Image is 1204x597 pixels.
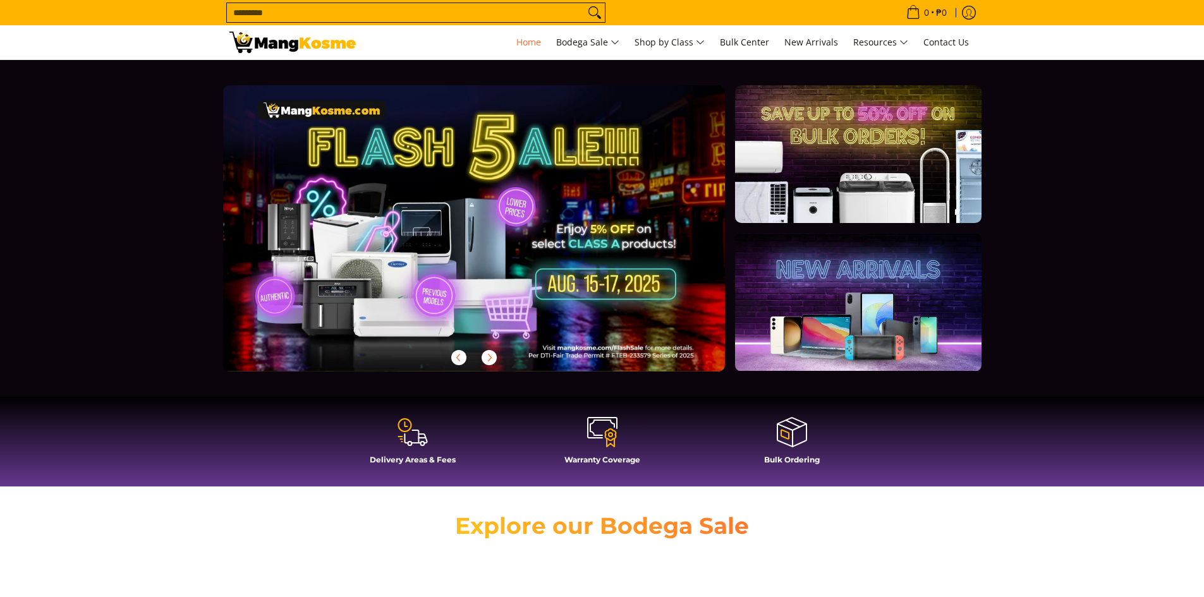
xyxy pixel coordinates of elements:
[903,6,951,20] span: •
[475,344,503,371] button: Next
[324,455,501,464] h4: Delivery Areas & Fees
[514,416,691,474] a: Warranty Coverage
[510,25,547,59] a: Home
[223,85,766,392] a: More
[778,25,844,59] a: New Arrivals
[784,36,838,48] span: New Arrivals
[847,25,915,59] a: Resources
[934,8,949,17] span: ₱0
[368,25,975,59] nav: Main Menu
[703,416,880,474] a: Bulk Ordering
[550,25,626,59] a: Bodega Sale
[514,455,691,464] h4: Warranty Coverage
[853,35,908,51] span: Resources
[720,36,769,48] span: Bulk Center
[635,35,705,51] span: Shop by Class
[585,3,605,22] button: Search
[556,35,619,51] span: Bodega Sale
[703,455,880,464] h4: Bulk Ordering
[917,25,975,59] a: Contact Us
[324,416,501,474] a: Delivery Areas & Fees
[714,25,775,59] a: Bulk Center
[229,32,356,53] img: Mang Kosme: Your Home Appliances Warehouse Sale Partner!
[628,25,711,59] a: Shop by Class
[419,512,786,540] h2: Explore our Bodega Sale
[445,344,473,371] button: Previous
[516,36,541,48] span: Home
[923,36,969,48] span: Contact Us
[922,8,931,17] span: 0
